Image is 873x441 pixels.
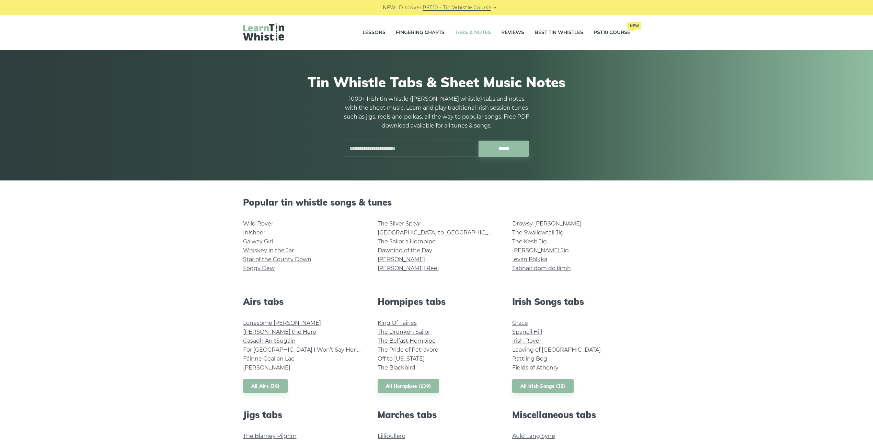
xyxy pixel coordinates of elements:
a: The Swallowtail Jig [512,229,564,236]
a: The Sailor’s Hornpipe [378,238,436,245]
a: The Drunken Sailor [378,329,430,335]
a: Fingering Charts [396,24,445,41]
a: Grace [512,320,528,326]
a: The Kesh Jig [512,238,547,245]
a: Irish Rover [512,338,541,344]
a: The Blackbird [378,364,415,371]
a: Casadh An tSúgáin [243,338,296,344]
h2: Irish Songs tabs [512,296,630,307]
a: [PERSON_NAME] [378,256,425,263]
h2: Popular tin whistle songs & tunes [243,197,630,208]
a: All Hornpipes (139) [378,379,439,393]
h2: Jigs tabs [243,409,361,420]
a: [GEOGRAPHIC_DATA] to [GEOGRAPHIC_DATA] [378,229,504,236]
p: 1000+ Irish tin whistle ([PERSON_NAME] whistle) tabs and notes with the sheet music. Learn and pl... [344,95,529,130]
a: [PERSON_NAME] [243,364,290,371]
a: Lessons [363,24,386,41]
img: LearnTinWhistle.com [243,23,284,41]
a: Dawning of the Day [378,247,432,254]
a: Leaving of [GEOGRAPHIC_DATA] [512,346,601,353]
a: Tabs & Notes [455,24,491,41]
h2: Marches tabs [378,409,496,420]
a: Fáinne Geal an Lae [243,355,295,362]
a: Best Tin Whistles [535,24,583,41]
a: Rattling Bog [512,355,547,362]
a: Inisheer [243,229,265,236]
h2: Airs tabs [243,296,361,307]
a: PST10 CourseNew [594,24,630,41]
a: [PERSON_NAME] Reel [378,265,439,272]
a: Tabhair dom do lámh [512,265,571,272]
a: The Belfast Hornpipe [378,338,436,344]
a: Wild Rover [243,220,273,227]
a: Fields of Athenry [512,364,559,371]
h2: Hornpipes tabs [378,296,496,307]
a: Off to [US_STATE] [378,355,425,362]
a: Auld Lang Syne [512,433,555,439]
a: [PERSON_NAME] the Hero [243,329,316,335]
a: Galway Girl [243,238,273,245]
a: The Blarney Pilgrim [243,433,297,439]
a: Lonesome [PERSON_NAME] [243,320,321,326]
h1: Tin Whistle Tabs & Sheet Music Notes [243,74,630,90]
a: For [GEOGRAPHIC_DATA] I Won’t Say Her Name [243,346,374,353]
span: New [627,22,641,30]
a: Drowsy [PERSON_NAME] [512,220,582,227]
a: All Airs (36) [243,379,288,393]
a: Reviews [501,24,524,41]
a: Spancil Hill [512,329,542,335]
a: Foggy Dew [243,265,275,272]
a: Whiskey in the Jar [243,247,294,254]
a: The Silver Spear [378,220,421,227]
a: Star of the County Down [243,256,311,263]
a: Lillibullero [378,433,405,439]
a: King Of Fairies [378,320,417,326]
a: All Irish Songs (32) [512,379,574,393]
a: The Pride of Petravore [378,346,438,353]
a: Ievan Polkka [512,256,547,263]
a: [PERSON_NAME] Jig [512,247,569,254]
h2: Miscellaneous tabs [512,409,630,420]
